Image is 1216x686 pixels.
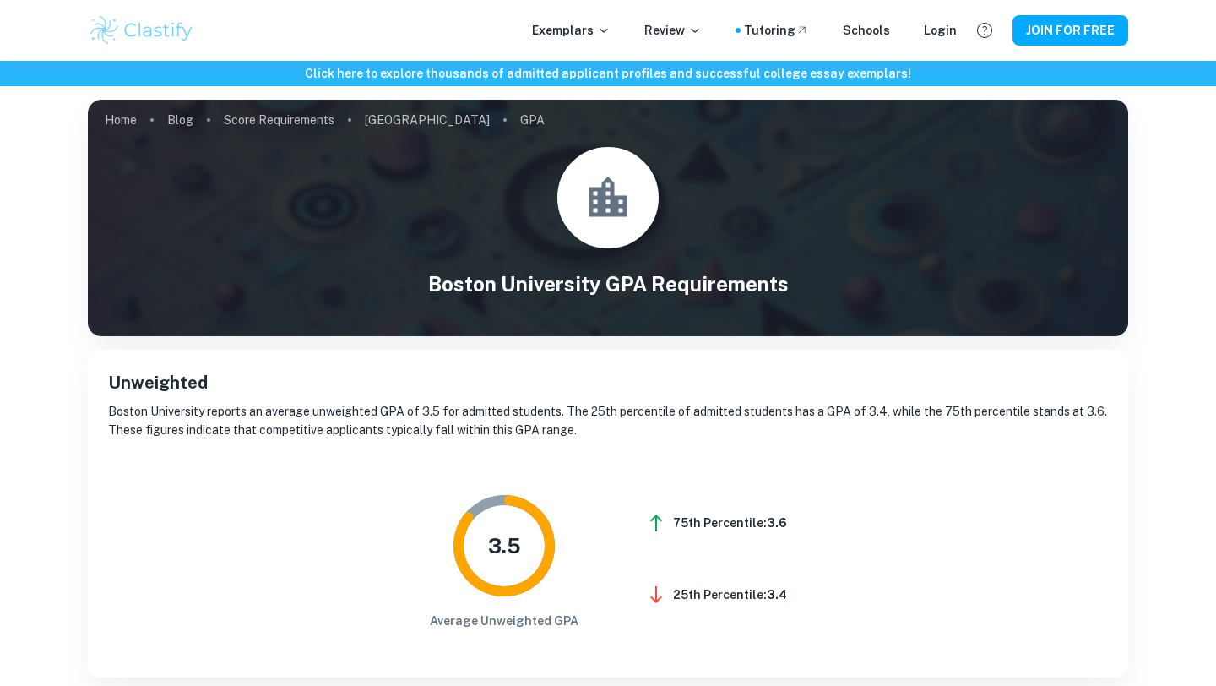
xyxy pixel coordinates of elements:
[365,108,490,132] a: [GEOGRAPHIC_DATA]
[843,21,890,40] a: Schools
[970,16,999,45] button: Help and Feedback
[224,108,334,132] a: Score Requirements
[520,111,545,129] p: GPA
[105,108,137,132] a: Home
[108,370,1108,395] h5: Unweighted
[924,21,957,40] a: Login
[1012,15,1128,46] button: JOIN FOR FREE
[744,21,809,40] a: Tutoring
[430,612,578,630] h6: Average Unweighted GPA
[767,516,787,530] b: 3.6
[673,514,787,532] h6: 75th Percentile:
[487,533,520,558] tspan: 3.5
[108,402,1108,439] p: Boston University reports an average unweighted GPA of 3.5 for admitted students. The 25th percen...
[644,21,702,40] p: Review
[767,588,787,602] b: 3.4
[88,269,1128,299] h1: Boston University GPA Requirements
[673,585,787,604] h6: 25th Percentile:
[532,21,611,40] p: Exemplars
[167,108,193,132] a: Blog
[3,64,1213,83] h6: Click here to explore thousands of admitted applicant profiles and successful college essay exemp...
[88,14,195,47] img: Clastify logo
